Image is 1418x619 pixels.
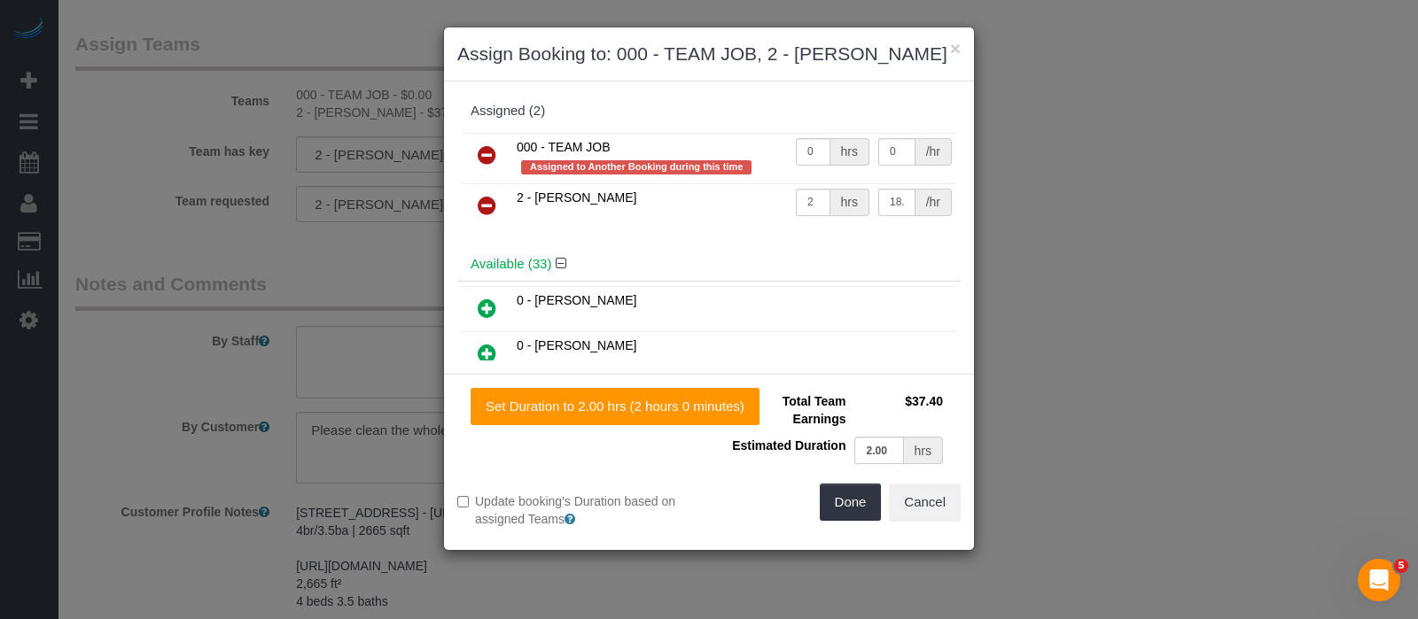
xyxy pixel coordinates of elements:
label: Update booking's Duration based on assigned Teams [457,492,696,528]
div: hrs [830,189,869,216]
span: 5 [1394,559,1408,573]
div: Assigned (2) [471,104,947,119]
td: $37.40 [850,388,947,432]
span: 0 - [PERSON_NAME] [517,293,636,307]
span: 000 - TEAM JOB [517,140,611,154]
div: hrs [830,138,869,166]
div: /hr [915,138,952,166]
div: /hr [915,189,952,216]
span: Assigned to Another Booking during this time [521,160,752,174]
div: hrs [904,437,943,464]
span: 2 - [PERSON_NAME] [517,190,636,205]
span: 0 - [PERSON_NAME] [517,338,636,352]
h3: Assign Booking to: 000 - TEAM JOB, 2 - [PERSON_NAME] [457,41,961,67]
button: Set Duration to 2.00 hrs (2 hours 0 minutes) [471,388,760,425]
button: Cancel [889,484,961,521]
iframe: Intercom live chat [1358,559,1400,601]
button: Done [820,484,882,521]
h4: Available (33) [471,257,947,272]
td: Total Team Earnings [722,388,850,432]
span: Estimated Duration [732,438,845,453]
button: × [950,39,961,58]
input: Update booking's Duration based on assigned Teams [457,496,469,507]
